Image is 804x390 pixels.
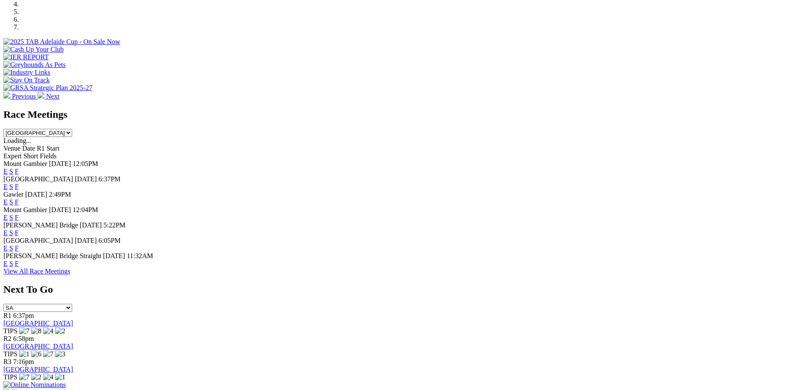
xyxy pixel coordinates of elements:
a: [GEOGRAPHIC_DATA] [3,366,73,373]
a: S [9,244,13,252]
span: Date [22,145,35,152]
img: Stay On Track [3,76,50,84]
span: TIPS [3,350,18,358]
img: 6 [31,350,41,358]
img: 2025 TAB Adelaide Cup - On Sale Now [3,38,120,46]
span: R1 [3,312,12,319]
img: chevron-right-pager-white.svg [38,92,44,99]
span: 6:37pm [13,312,34,319]
a: F [15,168,19,175]
span: Previous [12,93,36,100]
a: E [3,168,8,175]
img: 2 [55,327,65,335]
span: 11:32AM [127,252,153,259]
span: 6:58pm [13,335,34,342]
h2: Next To Go [3,284,801,295]
a: [GEOGRAPHIC_DATA] [3,343,73,350]
a: E [3,214,8,221]
span: [DATE] [25,191,47,198]
a: F [15,198,19,206]
span: [DATE] [103,252,125,259]
span: [GEOGRAPHIC_DATA] [3,175,73,183]
img: 7 [19,373,29,381]
span: 6:37PM [99,175,121,183]
span: 6:05PM [99,237,121,244]
a: E [3,229,8,236]
img: Industry Links [3,69,50,76]
span: Gawler [3,191,23,198]
a: E [3,183,8,190]
img: 8 [31,327,41,335]
span: Venue [3,145,20,152]
a: S [9,168,13,175]
img: 2 [31,373,41,381]
a: Next [38,93,59,100]
span: Expert [3,152,22,160]
img: 4 [43,327,53,335]
span: [PERSON_NAME] Bridge Straight [3,252,101,259]
img: Online Nominations [3,381,66,389]
img: Cash Up Your Club [3,46,64,53]
span: Loading... [3,137,31,144]
span: 12:04PM [73,206,98,213]
a: E [3,198,8,206]
a: S [9,260,13,267]
h2: Race Meetings [3,109,801,120]
a: F [15,229,19,236]
span: Mount Gambier [3,160,47,167]
span: Mount Gambier [3,206,47,213]
img: 7 [19,327,29,335]
img: chevron-left-pager-white.svg [3,92,10,99]
img: 1 [19,350,29,358]
img: 7 [43,350,53,358]
a: [GEOGRAPHIC_DATA] [3,320,73,327]
a: View All Race Meetings [3,268,70,275]
img: IER REPORT [3,53,49,61]
img: 3 [55,350,65,358]
a: E [3,260,8,267]
span: TIPS [3,327,18,335]
span: R2 [3,335,12,342]
span: [PERSON_NAME] Bridge [3,221,78,229]
span: Next [46,93,59,100]
span: R1 Start [37,145,59,152]
span: Short [23,152,38,160]
a: F [15,244,19,252]
a: S [9,214,13,221]
a: S [9,183,13,190]
span: [DATE] [80,221,102,229]
img: Greyhounds As Pets [3,61,66,69]
span: [DATE] [49,160,71,167]
img: 4 [43,373,53,381]
span: [DATE] [49,206,71,213]
a: Previous [3,93,38,100]
span: 2:49PM [49,191,71,198]
a: F [15,183,19,190]
a: F [15,214,19,221]
span: R3 [3,358,12,365]
span: 7:16pm [13,358,34,365]
span: [DATE] [75,175,97,183]
span: 12:05PM [73,160,98,167]
span: Fields [40,152,56,160]
a: E [3,244,8,252]
a: S [9,229,13,236]
span: 5:22PM [103,221,126,229]
span: [DATE] [75,237,97,244]
img: GRSA Strategic Plan 2025-27 [3,84,92,92]
span: [GEOGRAPHIC_DATA] [3,237,73,244]
img: 1 [55,373,65,381]
a: F [15,260,19,267]
a: S [9,198,13,206]
span: TIPS [3,373,18,381]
